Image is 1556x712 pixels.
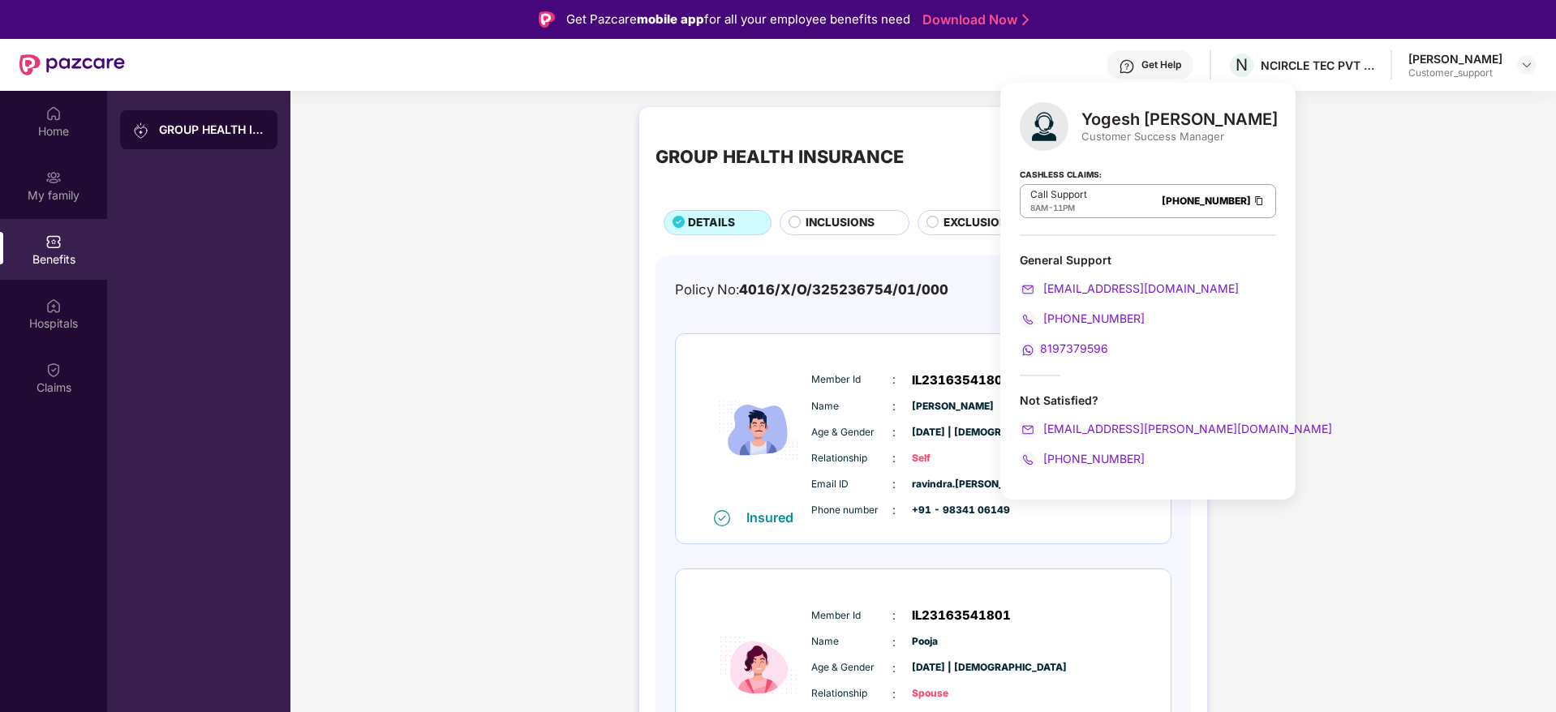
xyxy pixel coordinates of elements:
span: 11PM [1053,203,1075,212]
img: svg+xml;base64,PHN2ZyB4bWxucz0iaHR0cDovL3d3dy53My5vcmcvMjAwMC9zdmciIHhtbG5zOnhsaW5rPSJodHRwOi8vd3... [1020,102,1068,151]
span: IL23163541800 [912,371,1011,390]
span: Phone number [811,503,892,518]
a: Download Now [922,11,1024,28]
span: [PHONE_NUMBER] [1040,452,1145,465]
strong: Cashless Claims: [1020,165,1102,182]
p: Call Support [1030,188,1087,201]
div: General Support [1020,252,1276,358]
img: svg+xml;base64,PHN2ZyBpZD0iQ2xhaW0iIHhtbG5zPSJodHRwOi8vd3d3LnczLm9yZy8yMDAwL3N2ZyIgd2lkdGg9IjIwIi... [45,362,62,378]
img: svg+xml;base64,PHN2ZyBpZD0iRHJvcGRvd24tMzJ4MzIiIHhtbG5zPSJodHRwOi8vd3d3LnczLm9yZy8yMDAwL3N2ZyIgd2... [1520,58,1533,71]
span: : [892,423,896,441]
span: : [892,371,896,388]
a: [PHONE_NUMBER] [1020,311,1145,325]
div: Customer_support [1408,66,1502,79]
span: : [892,449,896,467]
div: Not Satisfied? [1020,392,1276,468]
span: Member Id [811,372,892,388]
span: Age & Gender [811,425,892,440]
span: DETAILS [688,214,735,232]
span: EXCLUSIONS [943,214,1015,232]
img: svg+xml;base64,PHN2ZyB4bWxucz0iaHR0cDovL3d3dy53My5vcmcvMjAwMC9zdmciIHdpZHRoPSIxNiIgaGVpZ2h0PSIxNi... [714,510,730,526]
div: GROUP HEALTH INSURANCE [159,122,264,138]
span: Spouse [912,686,993,701]
a: [PHONE_NUMBER] [1020,452,1145,465]
img: svg+xml;base64,PHN2ZyB4bWxucz0iaHR0cDovL3d3dy53My5vcmcvMjAwMC9zdmciIHdpZHRoPSIyMCIgaGVpZ2h0PSIyMC... [1020,281,1036,298]
span: INCLUSIONS [806,214,875,232]
span: N [1236,55,1248,75]
span: [PERSON_NAME] [912,399,993,414]
span: Name [811,399,892,414]
span: : [892,475,896,493]
div: Policy No: [675,279,948,300]
span: : [892,397,896,415]
span: Member Id [811,608,892,624]
img: New Pazcare Logo [19,54,125,75]
img: svg+xml;base64,PHN2ZyB4bWxucz0iaHR0cDovL3d3dy53My5vcmcvMjAwMC9zdmciIHdpZHRoPSIyMCIgaGVpZ2h0PSIyMC... [1020,452,1036,468]
span: [DATE] | [DEMOGRAPHIC_DATA] [912,660,993,676]
img: svg+xml;base64,PHN2ZyBpZD0iSGVscC0zMngzMiIgeG1sbnM9Imh0dHA6Ly93d3cudzMub3JnLzIwMDAvc3ZnIiB3aWR0aD... [1119,58,1135,75]
span: : [892,685,896,703]
img: svg+xml;base64,PHN2ZyBpZD0iSG9tZSIgeG1sbnM9Imh0dHA6Ly93d3cudzMub3JnLzIwMDAvc3ZnIiB3aWR0aD0iMjAiIG... [45,105,62,122]
span: [DATE] | [DEMOGRAPHIC_DATA] [912,425,993,440]
span: : [892,633,896,651]
span: Email ID [811,477,892,492]
a: 8197379596 [1020,341,1108,355]
span: Self [912,451,993,466]
span: IL23163541801 [912,606,1011,625]
div: [PERSON_NAME] [1408,51,1502,66]
a: [EMAIL_ADDRESS][PERSON_NAME][DOMAIN_NAME] [1020,422,1332,435]
img: svg+xml;base64,PHN2ZyB4bWxucz0iaHR0cDovL3d3dy53My5vcmcvMjAwMC9zdmciIHdpZHRoPSIyMCIgaGVpZ2h0PSIyMC... [1020,342,1036,358]
div: - [1030,201,1087,214]
img: svg+xml;base64,PHN2ZyB3aWR0aD0iMjAiIGhlaWdodD0iMjAiIHZpZXdCb3g9IjAgMCAyMCAyMCIgZmlsbD0ibm9uZSIgeG... [133,122,149,139]
span: [EMAIL_ADDRESS][DOMAIN_NAME] [1040,281,1239,295]
a: [PHONE_NUMBER] [1162,195,1251,207]
span: 4016/X/O/325236754/01/000 [739,281,948,298]
div: Get Help [1141,58,1181,71]
img: Logo [539,11,555,28]
span: Relationship [811,686,892,701]
span: 8197379596 [1040,341,1108,355]
a: [EMAIL_ADDRESS][DOMAIN_NAME] [1020,281,1239,295]
img: svg+xml;base64,PHN2ZyB4bWxucz0iaHR0cDovL3d3dy53My5vcmcvMjAwMC9zdmciIHdpZHRoPSIyMCIgaGVpZ2h0PSIyMC... [1020,422,1036,438]
img: Clipboard Icon [1253,194,1266,208]
img: svg+xml;base64,PHN2ZyBpZD0iQmVuZWZpdHMiIHhtbG5zPSJodHRwOi8vd3d3LnczLm9yZy8yMDAwL3N2ZyIgd2lkdGg9Ij... [45,234,62,250]
img: icon [710,351,807,509]
strong: mobile app [637,11,704,27]
span: : [892,501,896,519]
span: [EMAIL_ADDRESS][PERSON_NAME][DOMAIN_NAME] [1040,422,1332,435]
img: svg+xml;base64,PHN2ZyB3aWR0aD0iMjAiIGhlaWdodD0iMjAiIHZpZXdCb3g9IjAgMCAyMCAyMCIgZmlsbD0ibm9uZSIgeG... [45,169,62,186]
div: Customer Success Manager [1081,129,1278,144]
span: [PHONE_NUMBER] [1040,311,1145,325]
div: Insured [746,509,803,525]
span: : [892,607,896,624]
div: NCIRCLE TEC PVT LTD [1261,58,1374,73]
span: 8AM [1030,203,1048,212]
img: Stroke [1022,11,1029,28]
div: Get Pazcare for all your employee benefits need [566,10,910,29]
span: ravindra.[PERSON_NAME]@ncircletech.c... [912,477,993,492]
div: GROUP HEALTH INSURANCE [655,143,904,170]
span: +91 - 98341 06149 [912,503,993,518]
div: Yogesh [PERSON_NAME] [1081,109,1278,129]
img: svg+xml;base64,PHN2ZyBpZD0iSG9zcGl0YWxzIiB4bWxucz0iaHR0cDovL3d3dy53My5vcmcvMjAwMC9zdmciIHdpZHRoPS... [45,298,62,314]
span: Pooja [912,634,993,650]
span: Relationship [811,451,892,466]
img: svg+xml;base64,PHN2ZyB4bWxucz0iaHR0cDovL3d3dy53My5vcmcvMjAwMC9zdmciIHdpZHRoPSIyMCIgaGVpZ2h0PSIyMC... [1020,311,1036,328]
span: Age & Gender [811,660,892,676]
div: General Support [1020,252,1276,268]
span: : [892,659,896,677]
div: Not Satisfied? [1020,392,1276,408]
span: Name [811,634,892,650]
